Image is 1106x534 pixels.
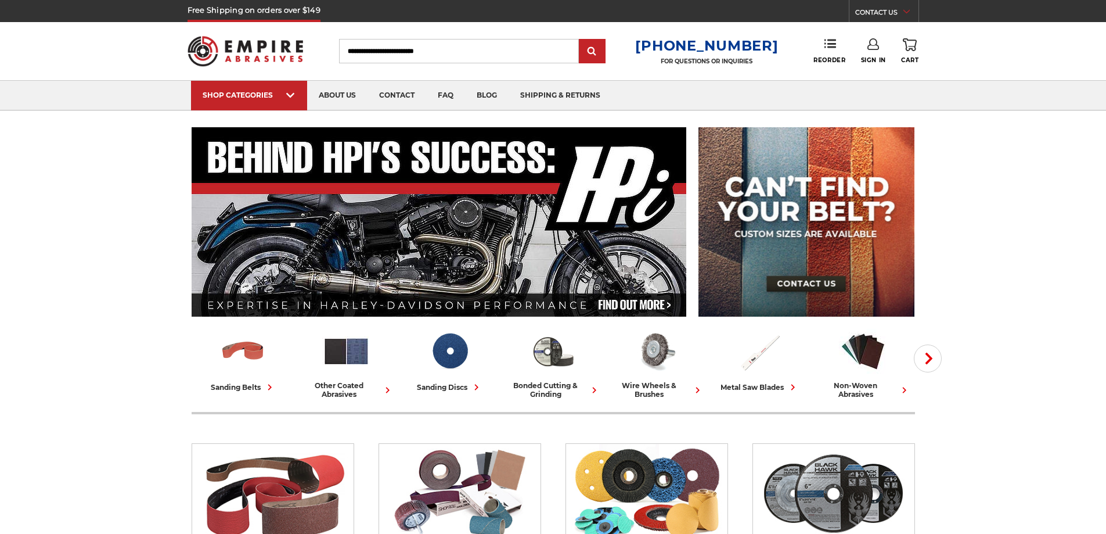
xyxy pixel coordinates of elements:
div: other coated abrasives [300,381,394,399]
div: bonded cutting & grinding [506,381,600,399]
a: bonded cutting & grinding [506,327,600,399]
a: sanding belts [196,327,290,393]
a: about us [307,81,368,110]
img: Metal Saw Blades [736,327,784,375]
p: FOR QUESTIONS OR INQUIRIES [635,58,778,65]
input: Submit [581,40,604,63]
img: Wire Wheels & Brushes [632,327,680,375]
a: blog [465,81,509,110]
a: contact [368,81,426,110]
div: sanding belts [211,381,276,393]
a: CONTACT US [855,6,918,22]
a: Reorder [813,38,845,63]
img: Empire Abrasives [188,28,304,74]
span: Sign In [861,56,886,64]
div: sanding discs [417,381,482,393]
div: non-woven abrasives [816,381,910,399]
img: promo banner for custom belts. [698,127,914,317]
a: metal saw blades [713,327,807,393]
div: metal saw blades [720,381,799,393]
a: faq [426,81,465,110]
img: Sanding Belts [219,327,267,375]
span: Cart [901,56,918,64]
a: Cart [901,38,918,64]
a: sanding discs [403,327,497,393]
img: Bonded Cutting & Grinding [529,327,577,375]
a: wire wheels & brushes [610,327,704,399]
span: Reorder [813,56,845,64]
div: SHOP CATEGORIES [203,91,296,99]
div: wire wheels & brushes [610,381,704,399]
img: Sanding Discs [426,327,474,375]
a: [PHONE_NUMBER] [635,37,778,54]
img: Other Coated Abrasives [322,327,370,375]
a: other coated abrasives [300,327,394,399]
img: Non-woven Abrasives [839,327,887,375]
a: shipping & returns [509,81,612,110]
img: Banner for an interview featuring Horsepower Inc who makes Harley performance upgrades featured o... [192,127,687,317]
button: Next [914,345,942,372]
a: non-woven abrasives [816,327,910,399]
